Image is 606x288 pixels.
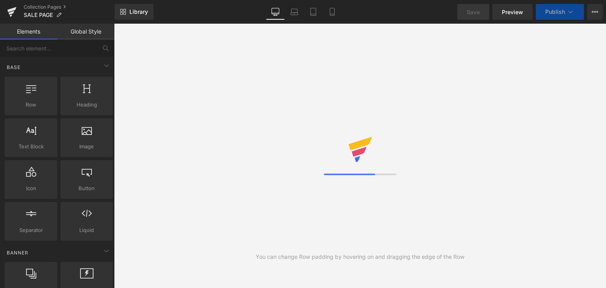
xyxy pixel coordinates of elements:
a: Mobile [323,4,342,20]
a: Collection Pages [24,4,114,10]
span: SALE PAGE [24,12,53,18]
span: Separator [7,226,55,234]
span: Banner [6,249,29,256]
span: Library [129,8,148,15]
span: Button [63,184,110,193]
span: Preview [502,8,523,16]
span: Row [7,101,55,109]
a: New Library [114,4,153,20]
span: Publish [545,9,565,15]
a: Global Style [57,24,114,39]
span: Image [63,142,110,151]
span: Text Block [7,142,55,151]
span: Heading [63,101,110,109]
div: You can change Row padding by hovering on and dragging the edge of the Row [256,252,464,261]
a: Tablet [304,4,323,20]
span: Liquid [63,226,110,234]
span: Icon [7,184,55,193]
span: Base [6,64,21,71]
a: Desktop [266,4,285,20]
a: Preview [492,4,533,20]
button: Publish [536,4,584,20]
button: More [587,4,603,20]
span: Save [467,8,480,16]
a: Laptop [285,4,304,20]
